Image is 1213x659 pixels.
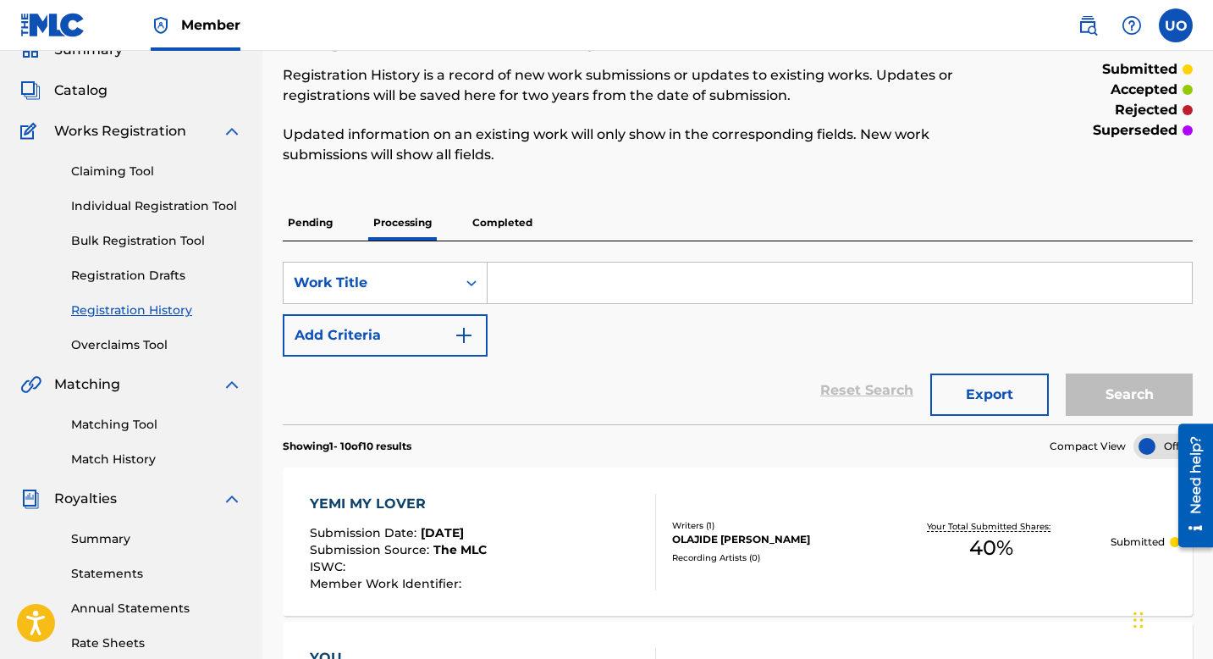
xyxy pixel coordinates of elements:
img: Royalties [20,489,41,509]
span: Member [181,15,240,35]
form: Search Form [283,262,1193,424]
p: accepted [1111,80,1177,100]
div: Help [1115,8,1149,42]
div: Writers ( 1 ) [672,519,872,532]
a: Claiming Tool [71,163,242,180]
p: Your Total Submitted Shares: [927,520,1055,533]
img: MLC Logo [20,13,85,37]
iframe: Chat Widget [1128,578,1213,659]
p: Updated information on an existing work will only show in the corresponding fields. New work subm... [283,125,984,165]
button: Export [930,374,1049,416]
div: User Menu [1159,8,1193,42]
span: Matching [54,374,120,395]
a: CatalogCatalog [20,80,108,101]
span: The MLC [433,542,487,557]
div: OLAJIDE [PERSON_NAME] [672,532,872,547]
img: Top Rightsholder [151,15,171,36]
a: Registration Drafts [71,267,242,285]
span: Works Registration [54,121,186,141]
p: Processing [368,205,437,241]
span: Catalog [54,80,108,101]
a: YEMI MY LOVERSubmission Date:[DATE]Submission Source:The MLCISWC:Member Work Identifier:Writers (... [283,468,1193,616]
span: ISWC : [310,559,350,574]
span: Member Work Identifier : [310,576,466,591]
iframe: Resource Center [1166,418,1213,554]
a: Statements [71,565,242,583]
a: Overclaims Tool [71,336,242,354]
p: Completed [467,205,538,241]
p: Registration History is a record of new work submissions or updates to existing works. Updates or... [283,65,984,106]
span: Submission Date : [310,525,421,540]
div: Recording Artists ( 0 ) [672,551,872,564]
button: Add Criteria [283,314,488,357]
div: Work Title [294,273,446,293]
span: 40 % [969,533,1013,563]
a: Annual Statements [71,600,242,617]
img: 9d2ae6d4665cec9f34b9.svg [454,325,474,346]
p: rejected [1115,100,1177,120]
a: Public Search [1071,8,1105,42]
span: [DATE] [421,525,464,540]
img: Catalog [20,80,41,101]
a: Summary [71,530,242,548]
a: Bulk Registration Tool [71,232,242,250]
a: Match History [71,451,242,468]
img: expand [222,489,242,509]
span: Submission Source : [310,542,433,557]
a: Individual Registration Tool [71,197,242,215]
img: Matching [20,374,41,395]
a: Rate Sheets [71,634,242,652]
p: submitted [1102,59,1177,80]
div: YEMI MY LOVER [310,494,487,514]
p: superseded [1093,120,1177,141]
img: Works Registration [20,121,42,141]
p: Showing 1 - 10 of 10 results [283,439,411,454]
a: Matching Tool [71,416,242,434]
img: help [1122,15,1142,36]
p: Pending [283,205,338,241]
span: Compact View [1050,439,1126,454]
a: SummarySummary [20,40,123,60]
img: search [1078,15,1098,36]
span: Royalties [54,489,117,509]
a: Registration History [71,302,242,319]
div: Drag [1133,595,1144,645]
img: expand [222,374,242,395]
p: Submitted [1111,534,1165,550]
img: expand [222,121,242,141]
